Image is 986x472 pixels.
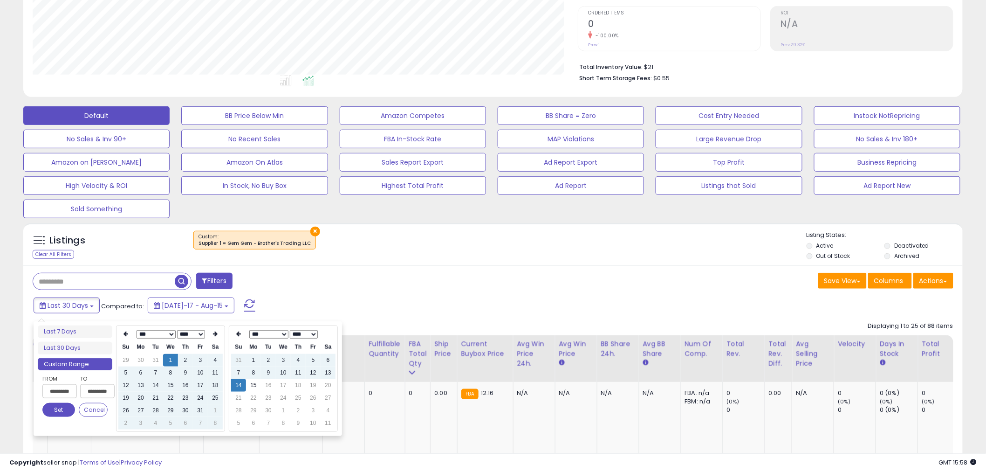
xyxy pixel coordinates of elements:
td: 6 [321,354,336,367]
label: Out of Stock [816,252,850,260]
div: Supplier 1 = Gem Gem - Brother's Trading LLC [199,240,311,247]
div: BB Share 24h. [601,339,635,359]
small: (0%) [880,398,893,405]
td: 13 [321,367,336,379]
td: 8 [276,417,291,430]
div: ROI [327,339,361,349]
td: 14 [231,379,246,392]
div: FBA: n/a [685,389,716,397]
small: (0%) [727,398,740,405]
button: Cancel [79,403,108,417]
div: 0.00 [769,389,785,397]
td: 6 [246,417,261,430]
td: 7 [261,417,276,430]
td: 22 [163,392,178,404]
div: N/A [796,389,827,397]
button: Ad Report New [814,176,960,195]
span: Columns [874,276,904,285]
label: Deactivated [894,242,929,250]
td: 5 [163,417,178,430]
th: We [163,341,178,354]
td: 10 [193,367,208,379]
td: 23 [178,392,193,404]
td: 19 [306,379,321,392]
button: Actions [913,273,953,289]
button: Highest Total Profit [340,176,486,195]
td: 16 [178,379,193,392]
td: 14 [148,379,163,392]
td: 22 [246,392,261,404]
div: 0 [727,406,765,414]
button: Columns [868,273,912,289]
div: Ship Price [434,339,453,359]
div: N/A [559,389,590,397]
button: Sold Something [23,200,170,218]
td: 5 [118,367,133,379]
td: 24 [193,392,208,404]
td: 8 [208,417,223,430]
span: [DATE]-17 - Aug-15 [162,301,223,310]
td: 5 [306,354,321,367]
button: Default [23,106,170,125]
td: 16 [261,379,276,392]
td: 9 [291,417,306,430]
div: Velocity [838,339,872,349]
div: Avg BB Share [643,339,677,359]
span: Compared to: [101,302,144,311]
button: Listings that Sold [656,176,802,195]
li: Last 7 Days [38,326,112,338]
button: BB Price Below Min [181,106,328,125]
div: 0.00 [434,389,450,397]
li: Custom Range [38,358,112,371]
td: 6 [133,367,148,379]
td: 31 [193,404,208,417]
div: Clear All Filters [33,250,74,259]
b: Total Inventory Value: [579,63,643,71]
span: 2025-09-15 15:58 GMT [939,458,977,467]
td: 1 [246,354,261,367]
span: ROI [781,11,953,16]
div: 0 (0%) [880,406,918,414]
td: 9 [178,367,193,379]
p: Listing States: [807,231,963,240]
td: 29 [163,404,178,417]
td: 26 [118,404,133,417]
div: seller snap | | [9,458,162,467]
button: Instock NotRepricing [814,106,960,125]
td: 23 [261,392,276,404]
div: Avg Win Price [559,339,593,359]
td: 30 [178,404,193,417]
td: 24 [276,392,291,404]
small: (0%) [922,398,935,405]
th: Sa [208,341,223,354]
div: Displaying 1 to 25 of 88 items [868,322,953,331]
div: N/A [327,389,357,397]
td: 2 [118,417,133,430]
span: 12.16 [481,389,494,397]
button: Large Revenue Drop [656,130,802,148]
td: 3 [193,354,208,367]
td: 28 [148,404,163,417]
div: Total Rev. [727,339,761,359]
td: 8 [246,367,261,379]
button: Top Profit [656,153,802,172]
small: Avg BB Share. [643,359,649,367]
td: 25 [208,392,223,404]
td: 29 [118,354,133,367]
button: Ad Report [498,176,644,195]
span: $0.55 [653,74,670,83]
td: 1 [208,404,223,417]
td: 15 [246,379,261,392]
div: Current Buybox Price [461,339,509,359]
td: 12 [118,379,133,392]
th: Th [178,341,193,354]
div: Avg Win Price 24h. [517,339,551,368]
button: Sales Report Export [340,153,486,172]
button: High Velocity & ROI [23,176,170,195]
div: FBM: n/a [685,397,716,406]
td: 1 [276,404,291,417]
td: 1 [163,354,178,367]
td: 8 [163,367,178,379]
span: Ordered Items [588,11,760,16]
button: Last 30 Days [34,298,100,313]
